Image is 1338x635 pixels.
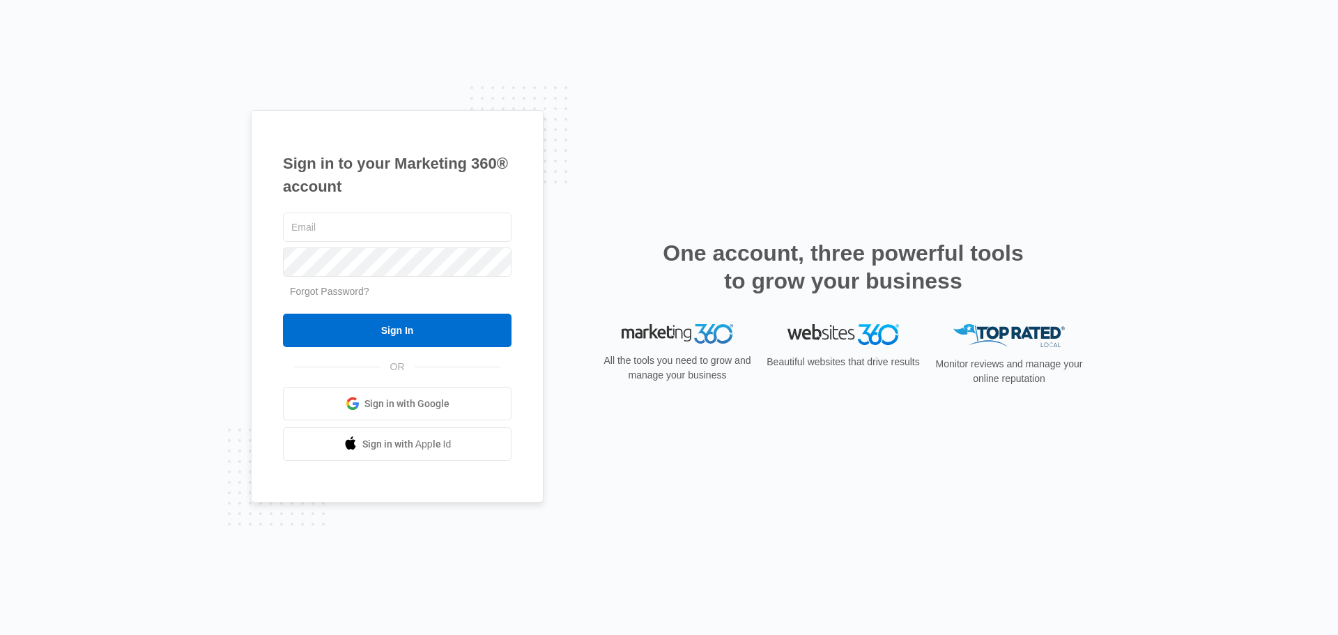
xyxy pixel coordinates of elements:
[599,353,755,383] p: All the tools you need to grow and manage your business
[622,324,733,344] img: Marketing 360
[283,387,512,420] a: Sign in with Google
[787,324,899,344] img: Websites 360
[362,437,452,452] span: Sign in with Apple Id
[659,239,1028,295] h2: One account, three powerful tools to grow your business
[364,397,449,411] span: Sign in with Google
[765,355,921,369] p: Beautiful websites that drive results
[380,360,415,374] span: OR
[283,427,512,461] a: Sign in with Apple Id
[283,314,512,347] input: Sign In
[283,213,512,242] input: Email
[953,324,1065,347] img: Top Rated Local
[290,286,369,297] a: Forgot Password?
[283,152,512,198] h1: Sign in to your Marketing 360® account
[931,357,1087,386] p: Monitor reviews and manage your online reputation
